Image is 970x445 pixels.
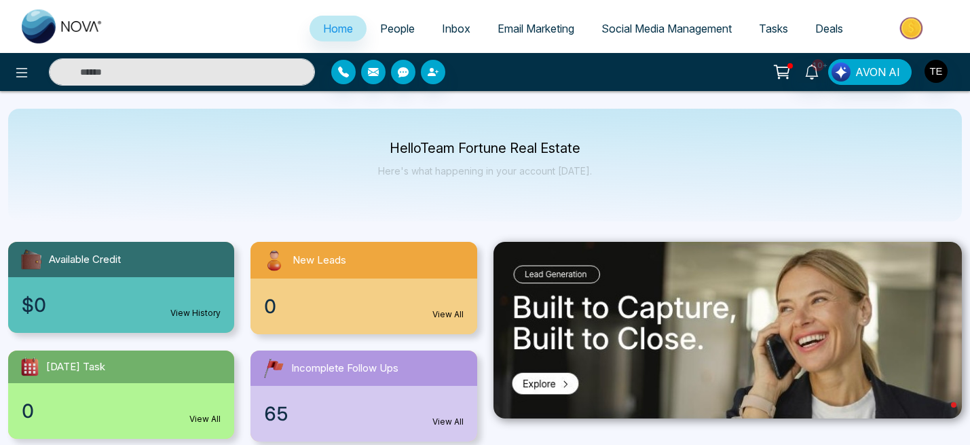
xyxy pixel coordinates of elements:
[310,16,367,41] a: Home
[432,416,464,428] a: View All
[189,413,221,425] a: View All
[796,59,828,83] a: 10+
[925,60,948,83] img: User Avatar
[828,59,912,85] button: AVON AI
[242,351,485,442] a: Incomplete Follow Ups65View All
[428,16,484,41] a: Inbox
[261,356,286,380] img: followUps.svg
[378,143,592,154] p: Hello Team Fortune Real Estate
[264,399,288,428] span: 65
[855,64,900,80] span: AVON AI
[380,22,415,35] span: People
[291,361,398,376] span: Incomplete Follow Ups
[442,22,470,35] span: Inbox
[815,22,843,35] span: Deals
[261,247,287,273] img: newLeads.svg
[484,16,588,41] a: Email Marketing
[832,63,851,82] img: Lead Flow
[293,253,346,268] span: New Leads
[863,13,962,43] img: Market-place.gif
[19,247,43,272] img: availableCredit.svg
[588,16,745,41] a: Social Media Management
[802,16,857,41] a: Deals
[924,399,956,431] iframe: Intercom live chat
[601,22,732,35] span: Social Media Management
[19,356,41,378] img: todayTask.svg
[46,359,105,375] span: [DATE] Task
[378,165,592,177] p: Here's what happening in your account [DATE].
[22,291,46,319] span: $0
[170,307,221,319] a: View History
[812,59,824,71] span: 10+
[49,252,121,268] span: Available Credit
[242,242,485,334] a: New Leads0View All
[367,16,428,41] a: People
[22,397,34,425] span: 0
[745,16,802,41] a: Tasks
[264,292,276,321] span: 0
[759,22,788,35] span: Tasks
[493,242,963,419] img: .
[22,10,103,43] img: Nova CRM Logo
[432,308,464,321] a: View All
[498,22,574,35] span: Email Marketing
[323,22,353,35] span: Home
